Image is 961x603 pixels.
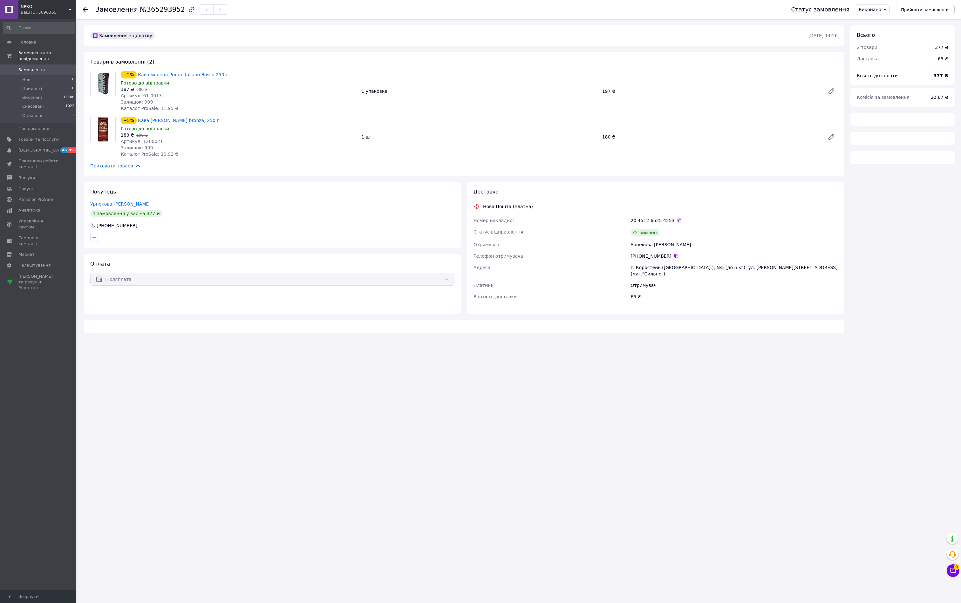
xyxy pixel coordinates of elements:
div: 20 4512 6525 4253 [631,217,838,224]
span: Гаманець компанії [18,235,59,247]
span: Товари в замовленні (2) [90,59,154,65]
div: Нова Пошта (платна) [481,203,535,210]
span: Оплачені [22,113,42,119]
span: 99+ [68,147,78,153]
span: 180 ₴ [121,132,134,138]
span: Каталог ProSale: 10.92 ₴ [121,152,178,157]
span: Доставка [857,56,879,61]
div: 1 упаковка [359,87,599,96]
div: Статус замовлення [791,6,849,13]
span: Покупці [18,186,36,192]
span: Прийняті [22,86,42,91]
span: Доставка [474,189,499,195]
span: Оплата [90,261,110,267]
div: 65 ₴ [934,52,952,66]
span: Скасовані [22,104,44,109]
span: Артикул: 1200021 [121,139,163,144]
span: Управління сайтом [18,218,59,230]
span: Готово до відправки [121,126,169,131]
span: 22.87 ₴ [931,95,948,100]
div: Ваш ID: 3696365 [21,10,76,15]
span: Каталог ProSale [18,197,53,202]
span: Покупець [90,189,116,195]
div: −5% [121,117,137,124]
div: Повернутися назад [83,6,88,13]
div: Урпекова [PERSON_NAME] [630,239,839,250]
span: Маркет [18,252,35,257]
span: Нові [22,77,31,83]
span: Всього [857,32,875,38]
div: −2% [121,71,137,78]
span: Отримувач [474,242,499,247]
span: Залишок: 999 [121,145,153,150]
span: 110 [68,86,74,91]
div: Отримано [631,229,659,236]
span: Замовлення та повідомлення [18,50,76,62]
div: Prom топ [18,285,59,291]
a: Кава мелена Prima Italiano Rosso 250 г [138,72,228,77]
span: [DEMOGRAPHIC_DATA] [18,147,65,153]
span: Головна [18,39,36,45]
span: 2 [72,113,74,119]
span: Виконано [859,7,881,12]
span: Показники роботи компанії [18,158,59,170]
span: [PERSON_NAME] та рахунки [18,274,59,291]
div: 1 замовлення у вас на 377 ₴ [90,210,162,217]
span: 46 [60,147,68,153]
button: Прийняти замовлення [896,5,955,14]
input: Пошук [3,22,75,34]
span: 2 товари [857,45,877,50]
div: [PHONE_NUMBER] [96,222,138,229]
span: Аналітика [18,207,40,213]
span: №365293952 [140,6,185,13]
span: Статус відправлення [474,229,523,234]
div: 1 шт. [359,132,599,141]
span: Платник [474,283,494,288]
span: Налаштування [18,262,51,268]
span: Прийняти замовлення [901,7,950,12]
b: 377 ₴ [934,73,948,78]
span: Комісія за замовлення [857,95,910,100]
span: 200 ₴ [136,87,148,92]
div: Замовлення з додатку [90,32,155,39]
span: 13706 [63,95,74,100]
span: Каталог ProSale: 11.95 ₴ [121,106,178,111]
span: 9 [954,563,959,568]
span: Замовлення [95,6,138,13]
span: Вартість доставки [474,294,517,299]
span: 190 ₴ [136,133,148,138]
span: NPRO [21,4,68,10]
a: Редагувати [825,85,838,98]
div: г. Коростень ([GEOGRAPHIC_DATA].), №5 (до 5 кг): ул. [PERSON_NAME][STREET_ADDRESS] (маг."Сильпо") [630,262,839,280]
span: 197 ₴ [121,87,134,92]
time: [DATE] 14:26 [808,33,838,38]
span: Телефон отримувача [474,254,523,259]
a: Редагувати [825,131,838,143]
div: 377 ₴ [935,44,948,51]
button: Чат з покупцем9 [947,564,959,577]
div: 197 ₴ [600,87,822,96]
span: Повідомлення [18,126,49,132]
img: Кава мелена Prima Italiano Rosso 250 г [91,71,115,96]
span: Товари та послуги [18,137,59,142]
span: Всього до сплати [857,73,898,78]
div: 65 ₴ [630,291,839,302]
span: Номер накладної [474,218,514,223]
span: Приховати товари [90,162,141,169]
span: Готово до відправки [121,80,169,85]
span: Артикул: 61-0013 [121,93,162,98]
div: 180 ₴ [600,132,822,141]
img: Кава мелена Bellini bronza, 250 г [91,117,115,142]
span: 0 [72,77,74,83]
span: Відгуки [18,175,35,181]
span: Залишок: 999 [121,99,153,105]
span: Адреса [474,265,490,270]
a: Урпекова [PERSON_NAME] [90,201,151,207]
a: Кава [PERSON_NAME] bronza, 250 г [138,118,219,123]
span: Виконані [22,95,42,100]
div: [PHONE_NUMBER] [631,253,838,259]
span: Замовлення [18,67,45,73]
div: Отримувач [630,280,839,291]
span: 1022 [65,104,74,109]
